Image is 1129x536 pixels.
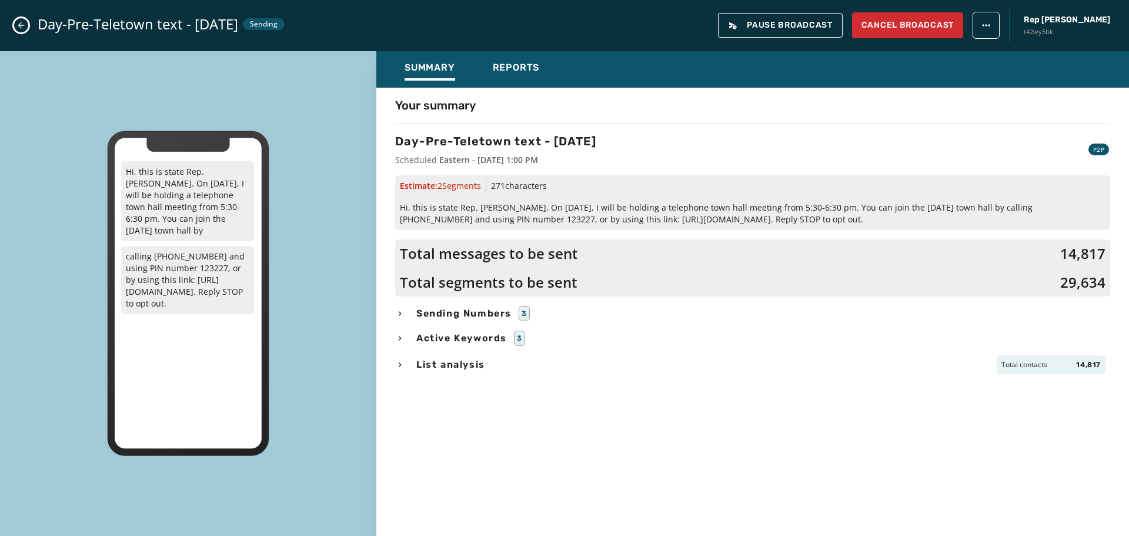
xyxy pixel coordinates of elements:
[491,180,547,191] span: 271 characters
[514,331,525,346] div: 3
[1024,27,1110,37] span: t42wy5bk
[728,21,833,30] span: Pause Broadcast
[414,331,509,345] span: Active Keywords
[437,180,481,191] span: 2 Segment s
[519,306,530,321] div: 3
[1076,360,1101,369] span: 14,817
[400,244,578,263] span: Total messages to be sent
[400,180,481,192] span: Estimate:
[1088,144,1109,155] div: P2P
[483,56,549,83] button: Reports
[861,19,954,31] span: Cancel Broadcast
[1060,244,1105,263] span: 14,817
[405,62,455,74] span: Summary
[395,133,596,149] h3: Day-Pre-Teletown text - [DATE]
[395,154,437,166] span: Scheduled
[414,358,487,372] span: List analysis
[414,307,514,321] span: Sending Numbers
[395,306,1110,321] button: Sending Numbers3
[395,331,1110,346] button: Active Keywords3
[1024,14,1110,26] span: Rep [PERSON_NAME]
[1060,273,1105,292] span: 29,634
[38,15,238,34] span: Day-Pre-Teletown text - [DATE]
[121,161,254,241] p: Hi, this is state Rep. [PERSON_NAME]. On [DATE], I will be holding a telephone town hall meeting ...
[852,12,963,38] button: Cancel Broadcast
[400,202,1105,225] span: Hi, this is state Rep. [PERSON_NAME]. On [DATE], I will be holding a telephone town hall meeting ...
[718,13,843,38] button: Pause Broadcast
[121,246,254,314] p: calling [PHONE_NUMBER] and using PIN number 123227, or by using this link: [URL][DOMAIN_NAME]. Re...
[395,97,476,114] h4: Your summary
[250,19,278,29] span: Sending
[395,56,465,83] button: Summary
[439,154,538,166] div: Eastern - [DATE] 1:00 PM
[493,62,540,74] span: Reports
[395,355,1110,374] button: List analysisTotal contacts14,817
[1001,360,1047,369] span: Total contacts
[973,12,1000,39] button: broadcast action menu
[400,273,577,292] span: Total segments to be sent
